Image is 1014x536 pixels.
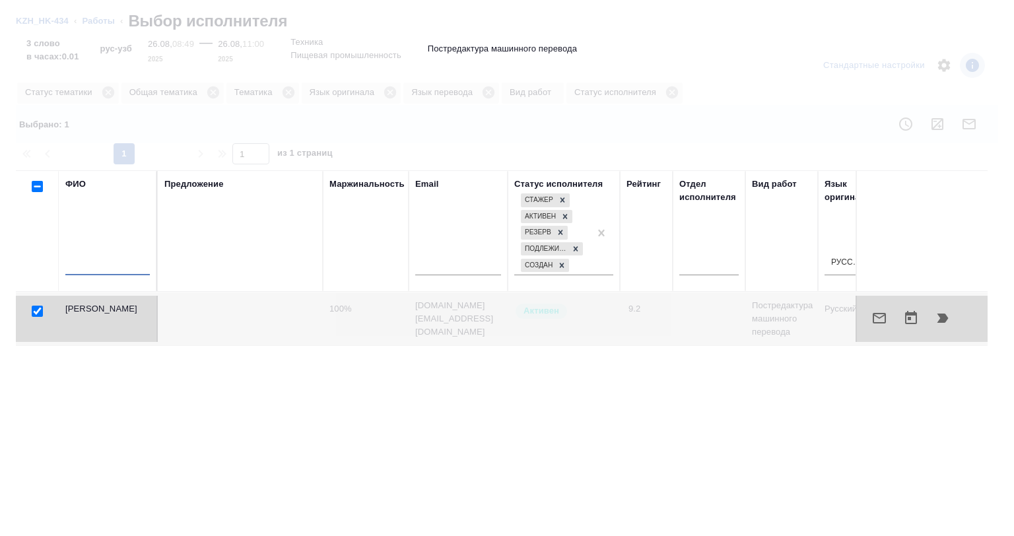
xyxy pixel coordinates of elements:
[415,178,438,191] div: Email
[521,226,553,240] div: Резерв
[428,42,577,55] p: Постредактура машинного перевода
[521,210,558,224] div: Активен
[521,193,555,207] div: Стажер
[514,178,603,191] div: Статус исполнителя
[752,178,797,191] div: Вид работ
[59,296,158,342] td: [PERSON_NAME]
[679,178,739,204] div: Отдел исполнителя
[895,302,927,334] button: Открыть календарь загрузки
[831,257,862,268] div: Русский
[329,178,405,191] div: Маржинальность
[626,178,661,191] div: Рейтинг
[520,257,570,274] div: Стажер, Активен, Резерв, Подлежит внедрению, Создан
[825,178,884,204] div: Язык оригинала
[863,302,895,334] button: Отправить предложение о работе
[520,192,571,209] div: Стажер, Активен, Резерв, Подлежит внедрению, Создан
[927,302,959,334] button: Продолжить
[164,178,224,191] div: Предложение
[520,241,584,257] div: Стажер, Активен, Резерв, Подлежит внедрению, Создан
[520,209,574,225] div: Стажер, Активен, Резерв, Подлежит внедрению, Создан
[521,242,568,256] div: Подлежит внедрению
[520,224,569,241] div: Стажер, Активен, Резерв, Подлежит внедрению, Создан
[521,259,555,273] div: Создан
[65,178,86,191] div: ФИО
